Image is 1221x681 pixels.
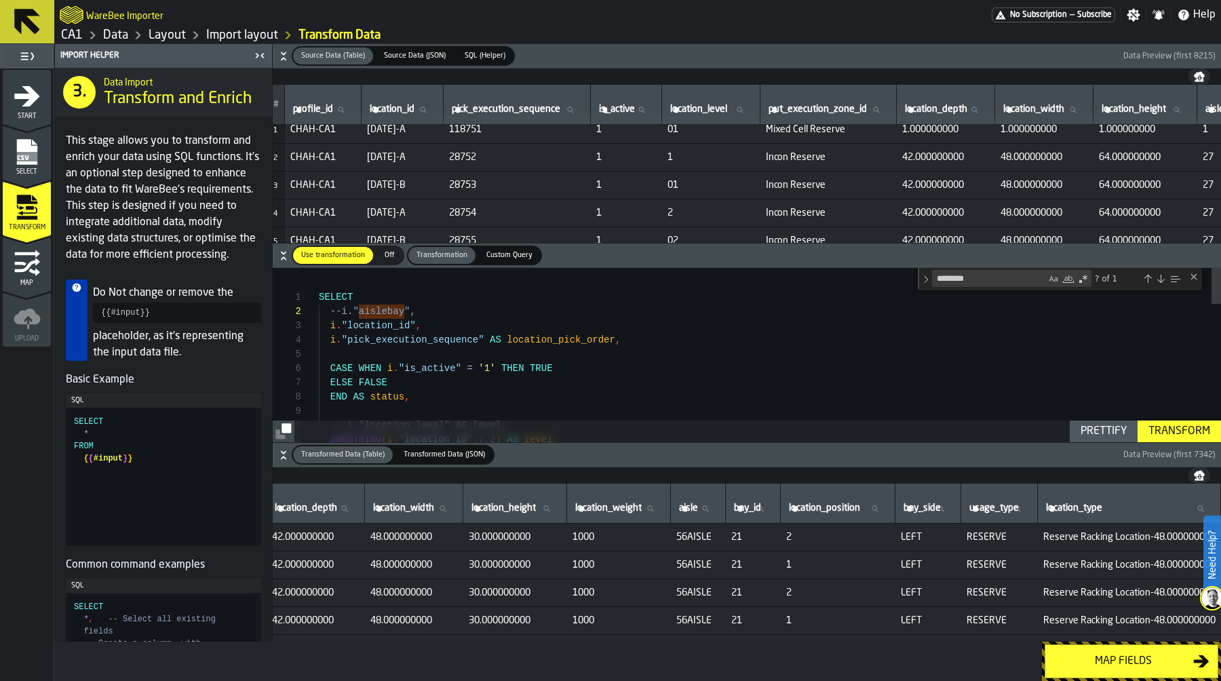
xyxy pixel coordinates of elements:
a: link-to-/wh/i/76e2a128-1b54-4d66-80d4-05ae4c277723/import/layout/cbacbaae-11f9-4a01-bc6b-c7aaa465... [298,28,381,43]
label: button-toggle-Settings [1121,8,1146,22]
button: button- [273,44,1221,69]
label: button-switch-multi-SQL (Helper) [455,46,515,66]
input: label [1001,101,1087,119]
span: , [615,334,621,345]
span: , [89,615,94,624]
input: label [272,500,359,518]
label: button-switch-multi-Use transformation [292,246,374,265]
span: [DATE]-A [367,124,438,135]
span: [DATE]-A [367,208,438,218]
li: menu Map [3,237,51,291]
span: Off [379,250,400,261]
span: 02 [667,235,755,246]
div: thumb [408,247,476,264]
span: 1.000000000 [1099,124,1192,135]
div: thumb [376,247,403,264]
span: . [336,334,341,345]
span: 01 [667,124,755,135]
div: Previous Match (⇧Enter) [1142,273,1153,284]
label: button-toggle-Notifications [1146,8,1171,22]
span: Upload [3,335,51,343]
span: 3 [273,182,277,190]
span: RESERVE [967,587,1032,598]
span: i [387,363,393,374]
span: Source Data (JSON) [379,50,451,62]
label: button-switch-multi-Transformed Data (Table) [292,445,394,465]
span: 1 [596,124,657,135]
div: 10 [273,419,301,433]
span: '1' [478,363,495,374]
span: CASE [330,363,353,374]
div: Import Helper [58,51,250,60]
h5: Basic Example [66,372,261,388]
div: ? of 1 [1093,270,1140,287]
span: label [452,104,560,115]
div: Find / Replace [918,268,1202,290]
span: 4 [273,210,277,218]
span: label [293,104,333,115]
span: i [330,334,336,345]
span: 56AISLE [676,615,720,626]
input: label [766,101,891,119]
li: menu Select [3,125,51,180]
span: label [1102,104,1166,115]
span: 1 [786,560,890,570]
span: Data Preview (first 7342) [1123,450,1216,460]
h5: Common command examples [66,557,261,573]
button: button-Map fields [1045,644,1218,678]
span: label [471,503,536,513]
span: CHAH-CA1 [290,208,356,218]
div: 4 [273,333,301,347]
button: button- [273,421,294,442]
span: [DATE]-B [367,180,438,191]
span: label [734,503,761,513]
span: RESERVE [967,560,1032,570]
span: Reserve Racking Location-48.000000000 [1043,560,1216,570]
div: Map fields [1053,653,1193,669]
span: 1 [596,235,657,246]
span: 56AISLE [676,587,720,598]
span: 48.000000000 [370,615,458,626]
span: 28753 [449,180,585,191]
span: 1 [596,208,657,218]
span: 42.000000000 [902,180,990,191]
input: label [469,500,561,518]
span: Incon Reserve [766,208,891,218]
span: 1.000000000 [1001,124,1088,135]
span: SQL (Helper) [459,50,511,62]
span: # [273,100,279,109]
span: 56AISLE [676,532,720,543]
div: thumb [478,247,541,264]
span: { [89,454,94,463]
input: label [596,101,656,119]
span: Transformation [411,250,473,261]
span: 48.000000000 [370,587,458,598]
span: label [969,503,1019,513]
span: WHEN [359,363,382,374]
input: label [449,101,585,119]
div: 3. [63,76,96,109]
span: SELECT [319,292,353,303]
span: FALSE [359,377,387,388]
input: label [967,500,1032,518]
span: label [275,503,337,513]
span: 2 [786,532,890,543]
a: logo-header [60,3,83,27]
span: ", [404,306,416,317]
span: -- i."location_level" AS level, [330,420,507,431]
label: Need Help? [1205,517,1220,593]
span: 42.000000000 [272,560,360,570]
span: , [416,320,421,331]
a: link-to-/wh/i/76e2a128-1b54-4d66-80d4-05ae4c277723/import/layout/ [206,28,278,43]
span: 48.000000000 [1001,152,1088,163]
a: link-to-/wh/i/76e2a128-1b54-4d66-80d4-05ae4c277723/data [103,28,128,43]
span: 2 [273,155,277,162]
span: label [904,503,941,513]
div: Match Whole Word (⌥⌘W) [1062,272,1075,286]
span: 48.000000000 [1001,180,1088,191]
span: 1 [786,615,890,626]
span: Start [3,113,51,120]
p: placeholder, as it's representing the input data file. [93,328,261,361]
div: 3 [273,319,301,333]
span: Select [3,168,51,176]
